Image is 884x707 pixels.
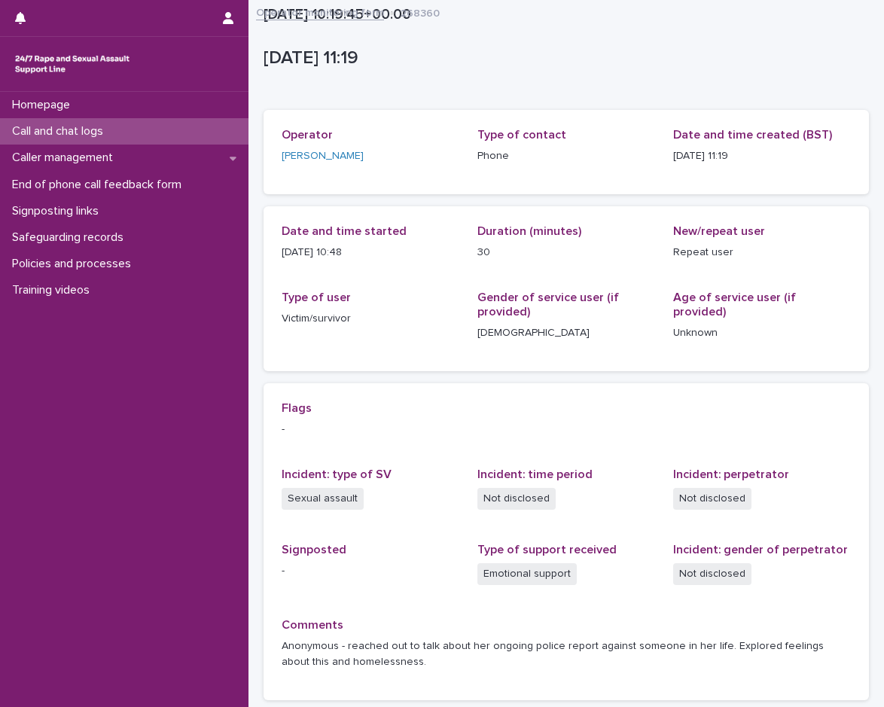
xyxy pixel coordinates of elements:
[282,225,407,237] span: Date and time started
[477,488,556,510] span: Not disclosed
[6,178,194,192] p: End of phone call feedback form
[6,124,115,139] p: Call and chat logs
[673,129,832,141] span: Date and time created (BST)
[477,148,655,164] p: Phone
[477,544,617,556] span: Type of support received
[6,283,102,297] p: Training videos
[673,148,851,164] p: [DATE] 11:19
[282,402,312,414] span: Flags
[477,325,655,341] p: [DEMOGRAPHIC_DATA]
[477,468,593,480] span: Incident: time period
[673,325,851,341] p: Unknown
[282,544,346,556] span: Signposted
[401,4,440,20] p: 268360
[282,563,459,579] p: -
[282,468,392,480] span: Incident: type of SV
[6,230,136,245] p: Safeguarding records
[477,129,566,141] span: Type of contact
[282,488,364,510] span: Sexual assault
[282,245,459,261] p: [DATE] 10:48
[282,422,851,437] p: -
[477,245,655,261] p: 30
[6,151,125,165] p: Caller management
[673,245,851,261] p: Repeat user
[282,291,351,303] span: Type of user
[673,225,765,237] span: New/repeat user
[6,257,143,271] p: Policies and processes
[477,563,577,585] span: Emotional support
[282,148,364,164] a: [PERSON_NAME]
[477,291,619,318] span: Gender of service user (if provided)
[673,468,789,480] span: Incident: perpetrator
[282,638,851,670] p: Anonymous - reached out to talk about her ongoing police report against someone in her life. Expl...
[673,544,848,556] span: Incident: gender of perpetrator
[6,204,111,218] p: Signposting links
[6,98,82,112] p: Homepage
[282,129,333,141] span: Operator
[477,225,581,237] span: Duration (minutes)
[282,311,459,327] p: Victim/survivor
[673,563,751,585] span: Not disclosed
[256,3,384,20] a: Operator monitoring form
[673,291,796,318] span: Age of service user (if provided)
[264,47,863,69] p: [DATE] 11:19
[12,49,133,79] img: rhQMoQhaT3yELyF149Cw
[673,488,751,510] span: Not disclosed
[282,619,343,631] span: Comments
